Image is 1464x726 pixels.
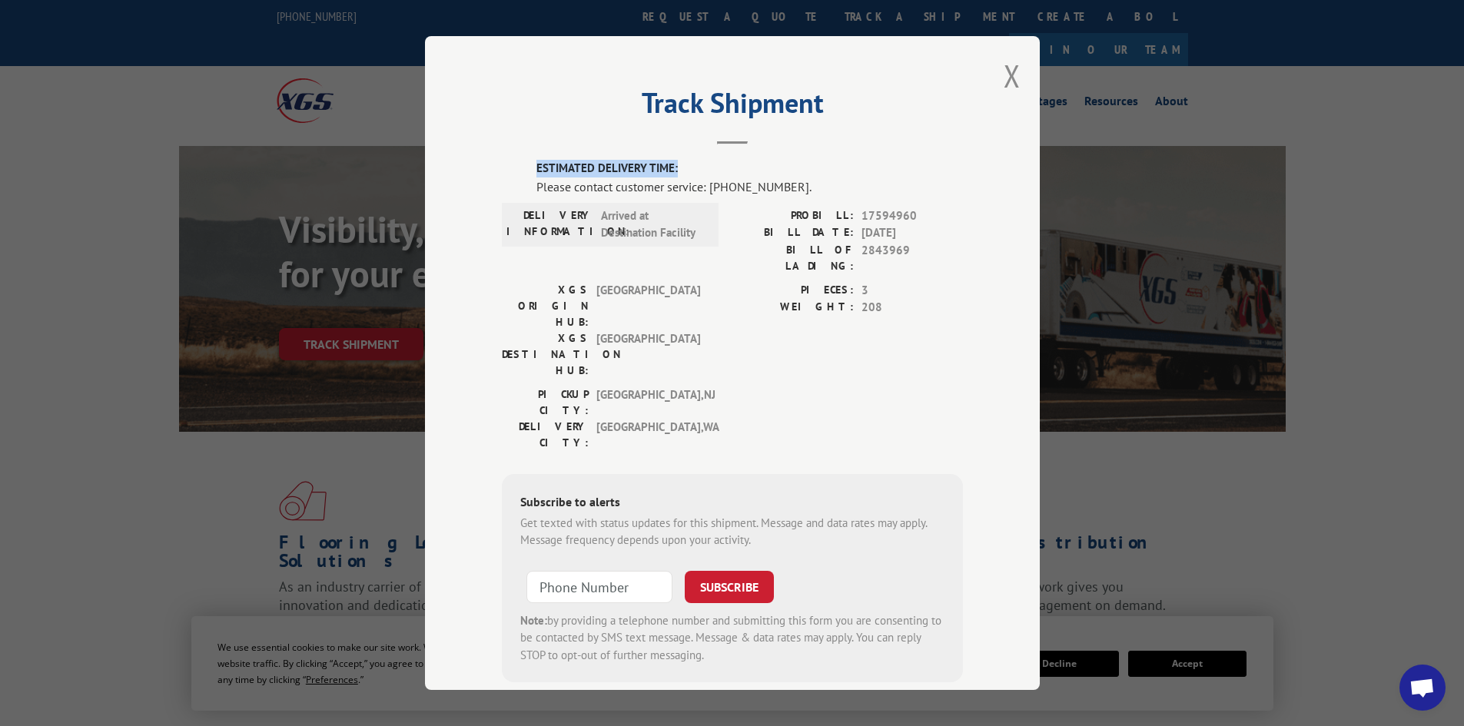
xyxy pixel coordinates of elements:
[502,92,963,121] h2: Track Shipment
[506,207,593,242] label: DELIVERY INFORMATION:
[526,571,672,603] input: Phone Number
[601,207,705,242] span: Arrived at Destination Facility
[596,386,700,419] span: [GEOGRAPHIC_DATA] , NJ
[685,571,774,603] button: SUBSCRIBE
[861,282,963,300] span: 3
[536,160,963,177] label: ESTIMATED DELIVERY TIME:
[536,177,963,196] div: Please contact customer service: [PHONE_NUMBER].
[596,282,700,330] span: [GEOGRAPHIC_DATA]
[502,386,589,419] label: PICKUP CITY:
[732,299,854,317] label: WEIGHT:
[520,612,944,665] div: by providing a telephone number and submitting this form you are consenting to be contacted by SM...
[732,282,854,300] label: PIECES:
[520,492,944,515] div: Subscribe to alerts
[520,613,547,628] strong: Note:
[1004,55,1021,96] button: Close modal
[520,515,944,549] div: Get texted with status updates for this shipment. Message and data rates may apply. Message frequ...
[502,282,589,330] label: XGS ORIGIN HUB:
[502,330,589,379] label: XGS DESTINATION HUB:
[861,242,963,274] span: 2843969
[861,207,963,225] span: 17594960
[861,299,963,317] span: 208
[732,242,854,274] label: BILL OF LADING:
[1399,665,1446,711] div: Open chat
[596,419,700,451] span: [GEOGRAPHIC_DATA] , WA
[861,224,963,242] span: [DATE]
[502,419,589,451] label: DELIVERY CITY:
[596,330,700,379] span: [GEOGRAPHIC_DATA]
[732,207,854,225] label: PROBILL:
[732,224,854,242] label: BILL DATE:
